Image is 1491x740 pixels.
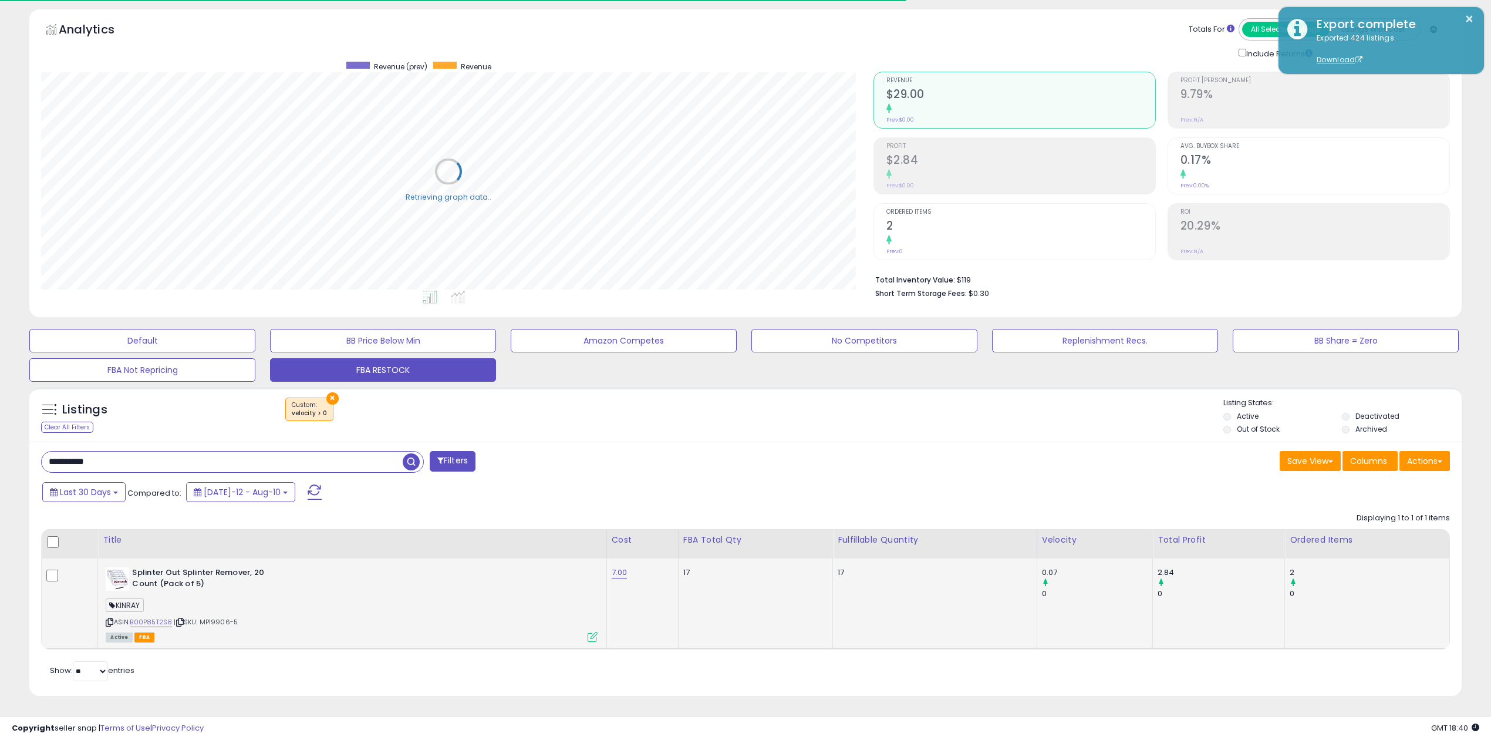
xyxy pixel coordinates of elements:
[886,88,1155,103] h2: $29.00
[1158,588,1284,599] div: 0
[1180,248,1203,255] small: Prev: N/A
[326,392,339,405] button: ×
[1180,88,1449,103] h2: 9.79%
[29,329,255,352] button: Default
[1355,411,1399,421] label: Deactivated
[60,486,111,498] span: Last 30 Days
[1233,329,1459,352] button: BB Share = Zero
[612,534,673,546] div: Cost
[204,486,281,498] span: [DATE]-12 - Aug-10
[683,534,828,546] div: FBA Total Qty
[130,617,172,627] a: B00P85T2S8
[1357,513,1450,524] div: Displaying 1 to 1 of 1 items
[1180,153,1449,169] h2: 0.17%
[683,567,824,578] div: 17
[106,633,133,643] span: All listings currently available for purchase on Amazon
[1350,455,1387,467] span: Columns
[132,567,275,592] b: Splinter Out Splinter Remover, 20 Count (Pack of 5)
[41,422,93,433] div: Clear All Filters
[838,534,1032,546] div: Fulfillable Quantity
[511,329,737,352] button: Amazon Competes
[1399,451,1450,471] button: Actions
[1180,143,1449,150] span: Avg. Buybox Share
[106,567,597,641] div: ASIN:
[152,722,204,734] a: Privacy Policy
[106,598,143,612] span: KINRAY
[270,358,496,382] button: FBA RESTOCK
[1290,534,1445,546] div: Ordered Items
[1189,24,1234,35] div: Totals For
[1242,22,1330,37] button: All Selected Listings
[1290,588,1449,599] div: 0
[12,723,204,734] div: seller snap | |
[886,182,914,189] small: Prev: $0.00
[1042,534,1148,546] div: Velocity
[1180,182,1209,189] small: Prev: 0.00%
[103,534,601,546] div: Title
[1230,46,1327,60] div: Include Returns
[875,275,955,285] b: Total Inventory Value:
[1237,424,1280,434] label: Out of Stock
[1042,567,1152,578] div: 0.07
[1465,12,1474,26] button: ×
[886,78,1155,84] span: Revenue
[1317,55,1362,65] a: Download
[886,248,903,255] small: Prev: 0
[886,209,1155,216] span: Ordered Items
[1431,722,1479,734] span: 2025-09-10 18:40 GMT
[886,116,914,123] small: Prev: $0.00
[292,409,327,418] div: velocity > 0
[106,567,129,591] img: 4143GLLkgTL._SL40_.jpg
[62,402,107,418] h5: Listings
[1042,588,1152,599] div: 0
[969,288,989,299] span: $0.30
[1308,16,1475,33] div: Export complete
[292,401,327,418] span: Custom:
[1158,534,1280,546] div: Total Profit
[1180,116,1203,123] small: Prev: N/A
[186,482,295,502] button: [DATE]-12 - Aug-10
[42,482,126,502] button: Last 30 Days
[50,665,134,676] span: Show: entries
[1180,209,1449,216] span: ROI
[12,722,55,734] strong: Copyright
[875,272,1442,286] li: $119
[1180,78,1449,84] span: Profit [PERSON_NAME]
[875,288,967,298] b: Short Term Storage Fees:
[430,451,475,472] button: Filters
[29,358,255,382] button: FBA Not Repricing
[1158,567,1284,578] div: 2.84
[1342,451,1398,471] button: Columns
[100,722,150,734] a: Terms of Use
[886,219,1155,235] h2: 2
[406,191,491,202] div: Retrieving graph data..
[174,617,238,627] span: | SKU: MP19906-5
[886,143,1155,150] span: Profit
[134,633,154,643] span: FBA
[1237,411,1259,421] label: Active
[1355,424,1387,434] label: Archived
[838,567,1028,578] div: 17
[1280,451,1341,471] button: Save View
[886,153,1155,169] h2: $2.84
[992,329,1218,352] button: Replenishment Recs.
[59,21,137,41] h5: Analytics
[1308,33,1475,66] div: Exported 424 listings.
[127,487,181,499] span: Compared to:
[270,329,496,352] button: BB Price Below Min
[1223,398,1462,409] p: Listing States:
[1180,219,1449,235] h2: 20.29%
[612,567,628,578] a: 7.00
[751,329,977,352] button: No Competitors
[1290,567,1449,578] div: 2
